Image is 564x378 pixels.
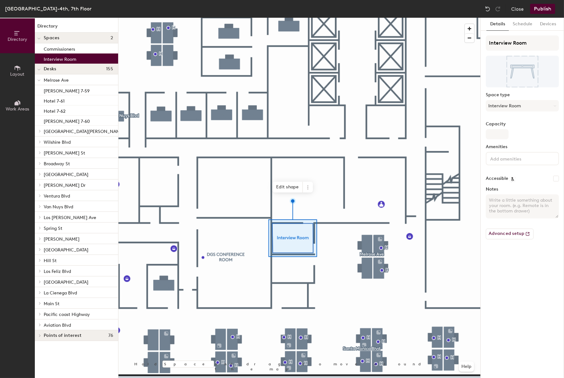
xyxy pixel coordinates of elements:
div: [GEOGRAPHIC_DATA]-4th, 7th Floor [5,5,92,13]
label: Space type [486,92,559,98]
span: [PERSON_NAME] Dr [44,183,86,188]
input: Add amenities [489,154,546,162]
label: Capacity [486,122,559,127]
label: Accessible [486,176,508,181]
span: Van Nuys Blvd [44,204,73,210]
span: Spring St [44,226,62,231]
button: Help [459,362,474,372]
span: [GEOGRAPHIC_DATA] [44,280,88,285]
span: Main St [44,301,60,306]
p: Hotel 7-61 [44,97,65,104]
img: Redo [495,6,501,12]
button: Publish [530,4,555,14]
p: [PERSON_NAME] 7-60 [44,117,90,124]
span: [GEOGRAPHIC_DATA] [44,247,88,253]
span: Hill St [44,258,57,263]
span: Edit shape [272,182,303,192]
span: Work Areas [6,106,29,112]
p: [PERSON_NAME] 7-59 [44,86,90,94]
button: Close [511,4,524,14]
img: The space named Interview Room [486,56,559,87]
p: Commissioners [44,45,75,52]
img: Undo [485,6,491,12]
button: Details [486,18,509,31]
span: Ventura Blvd [44,193,70,199]
span: Aviation Blvd [44,323,71,328]
span: Broadway St [44,161,70,167]
span: Points of interest [44,333,81,338]
span: [PERSON_NAME] [44,236,79,242]
span: Pacific coast Highway [44,312,90,317]
button: Advanced setup [486,229,534,239]
h1: Directory [35,23,118,33]
label: Amenities [486,144,559,149]
span: 76 [108,333,113,338]
span: Wilshire Blvd [44,140,71,145]
p: Interview Room [44,55,76,62]
button: Devices [536,18,560,31]
span: Layout [10,72,25,77]
p: Hotel 7-62 [44,107,66,114]
span: Los [PERSON_NAME] Ave [44,215,96,220]
span: [GEOGRAPHIC_DATA][PERSON_NAME] [44,129,124,134]
span: Melrose Ave [44,78,69,83]
button: Interview Room [486,100,559,111]
span: Desks [44,66,56,72]
button: Schedule [509,18,536,31]
span: 155 [106,66,113,72]
span: Spaces [44,35,60,41]
span: Directory [8,37,27,42]
label: Notes [486,187,559,192]
span: Los Feliz Blvd [44,269,71,274]
span: La Cienega Blvd [44,290,77,296]
span: [PERSON_NAME] St [44,150,85,156]
span: 2 [111,35,113,41]
span: [GEOGRAPHIC_DATA] [44,172,88,177]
